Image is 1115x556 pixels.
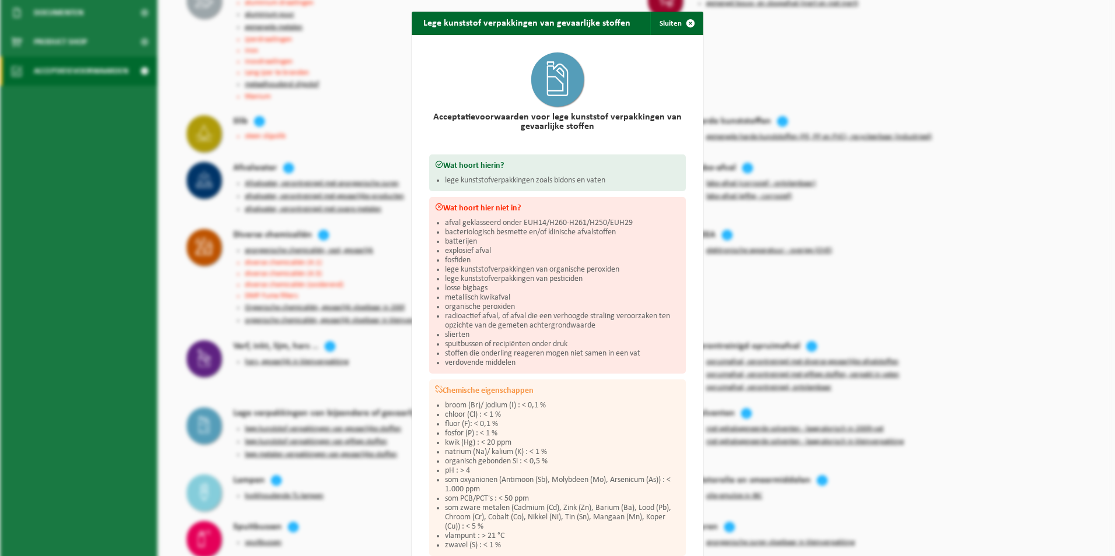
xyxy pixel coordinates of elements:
[445,410,680,420] li: chloor (Cl) : < 1 %
[435,385,680,395] h3: Chemische eigenschappen
[445,265,680,275] li: lege kunststofverpakkingen van organische peroxiden
[445,448,680,457] li: natrium (Na)/ kalium (K) : < 1 %
[445,466,680,476] li: pH : > 4
[445,275,680,284] li: lege kunststofverpakkingen van pesticiden
[445,420,680,429] li: fluor (F): < 0,1 %
[445,541,680,550] li: zwavel (S) : < 1 %
[445,476,680,494] li: som oxyanionen (Antimoon (Sb), Molybdeen (Mo), Arsenicum (As)) : < 1.000 ppm
[445,312,680,330] li: radioactief afval, of afval die een verhoogde straling veroorzaken ten opzichte van de gemeten ac...
[445,302,680,312] li: organische peroxiden
[445,401,680,410] li: broom (Br)/ jodium (I) : < 0,1 %
[445,330,680,340] li: slierten
[650,12,702,35] button: Sluiten
[445,532,680,541] li: vlampunt : > 21 °C
[445,358,680,368] li: verdovende middelen
[445,176,680,185] li: lege kunststofverpakkingen zoals bidons en vaten
[445,219,680,228] li: afval geklasseerd onder EUH14/H260-H261/H250/EUH29
[445,247,680,256] li: explosief afval
[412,12,642,34] h2: Lege kunststof verpakkingen van gevaarlijke stoffen
[445,237,680,247] li: batterijen
[445,293,680,302] li: metallisch kwikafval
[445,256,680,265] li: fosfiden
[429,112,686,131] h2: Acceptatievoorwaarden voor lege kunststof verpakkingen van gevaarlijke stoffen
[445,438,680,448] li: kwik (Hg) : < 20 ppm
[445,429,680,438] li: fosfor (P) : < 1 %
[445,349,680,358] li: stoffen die onderling reageren mogen niet samen in een vat
[445,284,680,293] li: losse bigbags
[435,203,680,213] h3: Wat hoort hier niet in?
[445,457,680,466] li: organisch gebonden Si : < 0,5 %
[445,494,680,504] li: som PCB/PCT's : < 50 ppm
[445,504,680,532] li: som zware metalen (Cadmium (Cd), Zink (Zn), Barium (Ba), Lood (Pb), Chroom (Cr), Cobalt (Co), Nik...
[445,228,680,237] li: bacteriologisch besmette en/of klinische afvalstoffen
[435,160,680,170] h3: Wat hoort hierin?
[445,340,680,349] li: spuitbussen of recipiënten onder druk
